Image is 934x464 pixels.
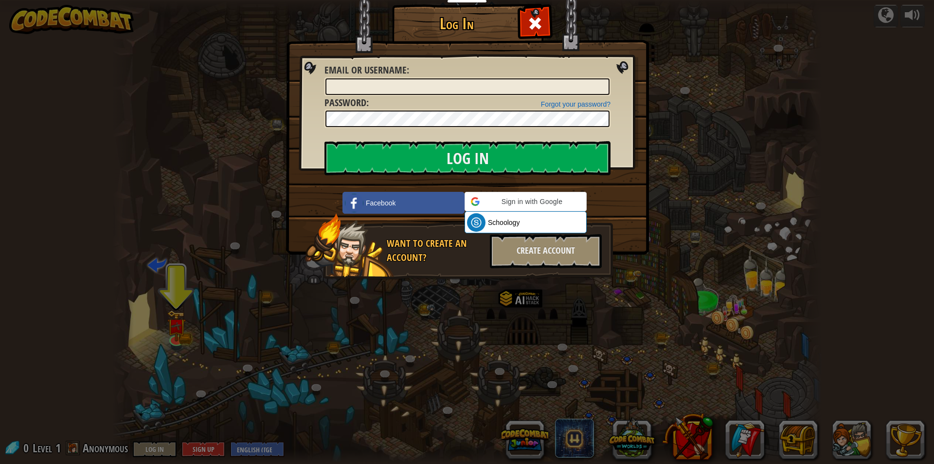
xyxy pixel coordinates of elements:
[345,194,363,212] img: facebook_small.png
[387,237,484,264] div: Want to create an account?
[395,15,519,32] h1: Log In
[324,63,407,76] span: Email or Username
[467,213,485,232] img: schoology.png
[324,63,409,77] label: :
[488,218,520,227] span: Schoology
[465,192,587,211] div: Sign in with Google
[324,96,369,110] label: :
[541,100,611,108] a: Forgot your password?
[490,234,602,268] div: Create Account
[324,96,366,109] span: Password
[366,198,395,208] span: Facebook
[324,141,611,175] input: Log In
[484,197,580,206] span: Sign in with Google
